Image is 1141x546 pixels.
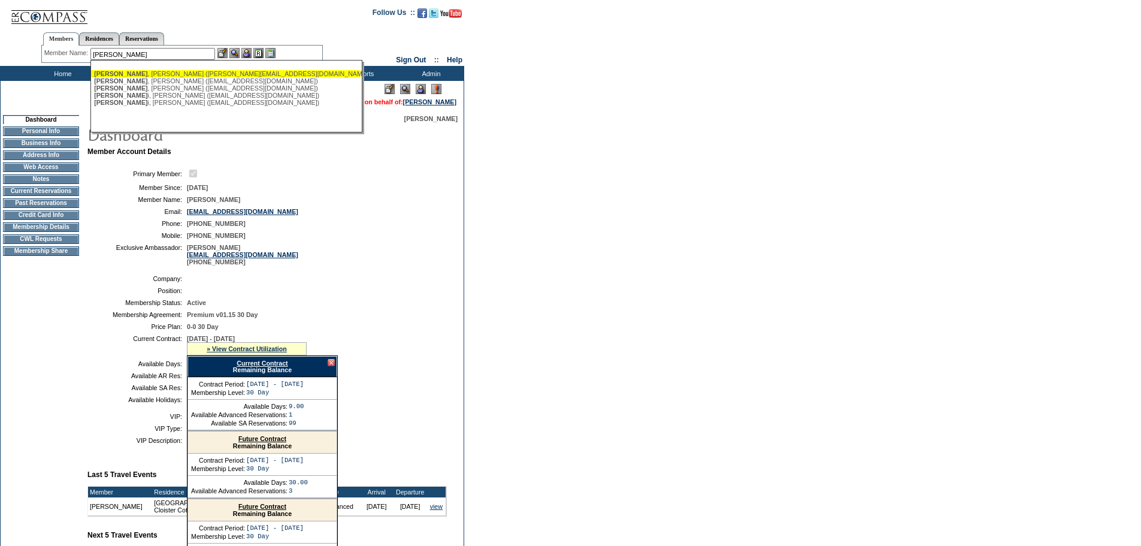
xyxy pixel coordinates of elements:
[92,208,182,215] td: Email:
[360,487,394,497] td: Arrival
[289,420,304,427] td: 99
[191,487,287,494] td: Available Advanced Reservations:
[187,299,206,306] span: Active
[191,524,245,532] td: Contract Period:
[434,56,439,64] span: ::
[289,403,304,410] td: 9.00
[440,12,462,19] a: Subscribe to our YouTube Channel
[238,435,286,442] a: Future Contract
[241,48,252,58] img: Impersonate
[92,168,182,179] td: Primary Member:
[3,234,79,244] td: CWL Requests
[403,98,456,105] a: [PERSON_NAME]
[246,389,304,396] td: 30 Day
[265,48,276,58] img: b_calculator.gif
[431,84,441,94] img: Log Concern/Member Elevation
[87,470,156,479] b: Last 5 Travel Events
[191,420,287,427] td: Available SA Reservations:
[394,497,427,515] td: [DATE]
[92,372,182,379] td: Available AR Res:
[92,220,182,227] td: Phone:
[187,232,246,239] span: [PHONE_NUMBER]
[217,48,228,58] img: b_edit.gif
[92,287,182,294] td: Position:
[3,115,79,124] td: Dashboard
[92,232,182,239] td: Mobile:
[92,396,182,403] td: Available Holidays:
[3,126,79,136] td: Personal Info
[395,66,464,81] td: Admin
[92,311,182,318] td: Membership Agreement:
[187,251,298,258] a: [EMAIL_ADDRESS][DOMAIN_NAME]
[94,92,358,99] div: i, [PERSON_NAME] ([EMAIL_ADDRESS][DOMAIN_NAME])
[187,356,337,377] div: Remaining Balance
[94,70,147,77] span: [PERSON_NAME]
[92,244,182,266] td: Exclusive Ambassador:
[3,186,79,196] td: Current Reservations
[44,48,90,58] div: Member Name:
[94,77,358,85] div: , [PERSON_NAME] ([EMAIL_ADDRESS][DOMAIN_NAME])
[400,84,410,94] img: View Mode
[92,275,182,282] td: Company:
[94,85,147,92] span: [PERSON_NAME]
[429,8,438,18] img: Follow us on Twitter
[385,84,395,94] img: Edit Mode
[3,174,79,184] td: Notes
[394,487,427,497] td: Departure
[94,99,147,106] span: [PERSON_NAME]
[323,487,360,497] td: Type
[88,487,152,497] td: Member
[152,497,323,515] td: [GEOGRAPHIC_DATA], [US_STATE] - The Cloister Cloister Cottage 912
[88,497,152,515] td: [PERSON_NAME]
[3,138,79,148] td: Business Info
[94,99,358,106] div: i, [PERSON_NAME] ([EMAIL_ADDRESS][DOMAIN_NAME])
[246,381,304,388] td: [DATE] - [DATE]
[187,220,246,227] span: [PHONE_NUMBER]
[323,497,360,515] td: Advanced
[191,457,245,464] td: Contract Period:
[3,198,79,208] td: Past Reservations
[94,77,147,85] span: [PERSON_NAME]
[417,8,427,18] img: Become our fan on Facebook
[238,503,286,510] a: Future Contract
[43,32,80,46] a: Members
[246,533,304,540] td: 30 Day
[94,70,358,77] div: , [PERSON_NAME] ([PERSON_NAME][EMAIL_ADDRESS][DOMAIN_NAME])
[188,499,337,521] div: Remaining Balance
[3,246,79,256] td: Membership Share
[187,323,219,330] span: 0-0 30 Day
[191,403,287,410] td: Available Days:
[229,48,240,58] img: View
[92,323,182,330] td: Price Plan:
[92,384,182,391] td: Available SA Res:
[246,465,304,472] td: 30 Day
[187,311,258,318] span: Premium v01.15 30 Day
[416,84,426,94] img: Impersonate
[27,66,96,81] td: Home
[79,32,119,45] a: Residences
[92,196,182,203] td: Member Name:
[289,479,308,486] td: 30.00
[440,9,462,18] img: Subscribe to our YouTube Channel
[3,222,79,232] td: Membership Details
[447,56,462,64] a: Help
[87,122,326,146] img: pgTtlDashboard.gif
[94,92,147,99] span: [PERSON_NAME]
[191,479,287,486] td: Available Days:
[187,196,240,203] span: [PERSON_NAME]
[191,465,245,472] td: Membership Level:
[289,487,308,494] td: 3
[396,56,426,64] a: Sign Out
[87,531,158,539] b: Next 5 Travel Events
[119,32,164,45] a: Reservations
[207,345,287,352] a: » View Contract Utilization
[87,147,171,156] b: Member Account Details
[430,503,443,510] a: view
[92,184,182,191] td: Member Since:
[289,411,304,418] td: 1
[187,335,235,342] span: [DATE] - [DATE]
[152,487,323,497] td: Residence
[92,425,182,432] td: VIP Type:
[246,457,304,464] td: [DATE] - [DATE]
[319,98,456,105] span: You are acting on behalf of:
